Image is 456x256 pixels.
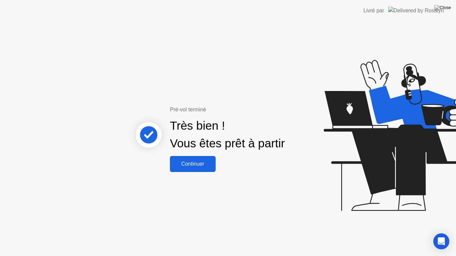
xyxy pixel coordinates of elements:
[388,7,444,14] img: Delivered by Rosalyn
[170,117,285,152] div: Très bien ! Vous êtes prêt à partir
[170,106,308,114] div: Pré-vol terminé
[172,161,214,167] div: Continuer
[433,233,449,249] div: Open Intercom Messenger
[434,5,451,10] img: Close
[364,7,384,15] div: Livré par
[170,156,216,172] button: Continuer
